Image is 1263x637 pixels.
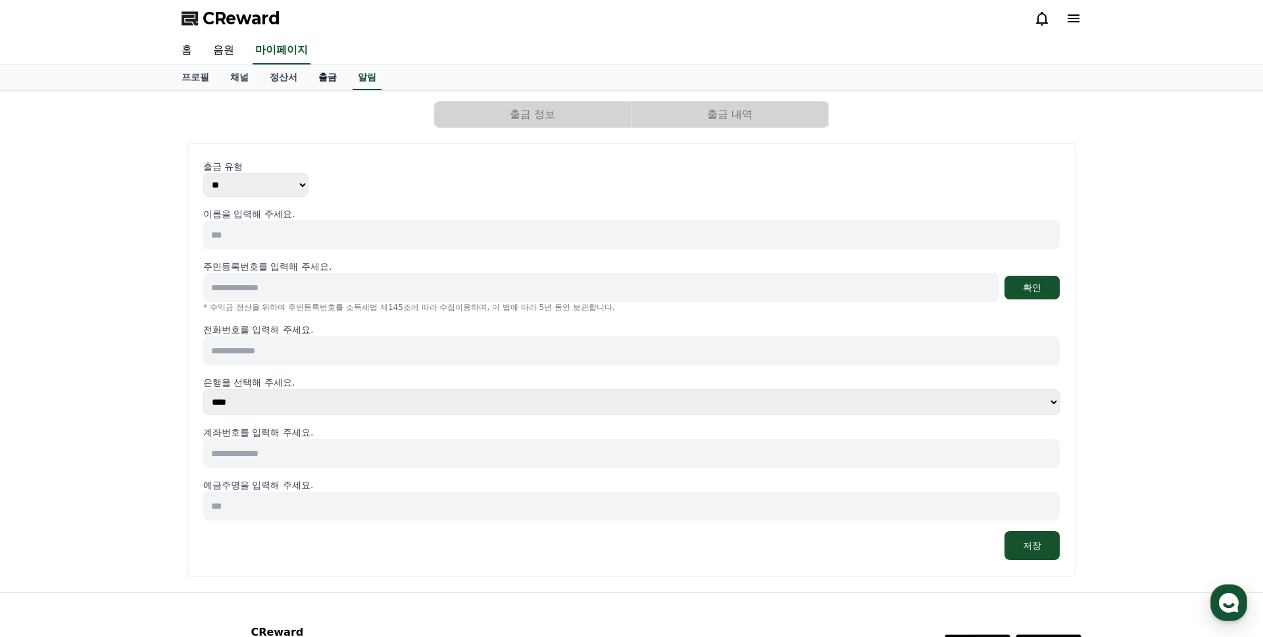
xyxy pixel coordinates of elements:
a: 설정 [170,417,253,450]
p: 출금 유형 [203,160,1060,173]
a: 음원 [203,37,245,64]
p: 주민등록번호를 입력해 주세요. [203,260,332,273]
span: 설정 [203,437,219,447]
a: 정산서 [259,65,308,90]
a: 마이페이지 [253,37,310,64]
a: 출금 [308,65,347,90]
p: 은행을 선택해 주세요. [203,376,1060,389]
a: CReward [182,8,280,29]
a: 프로필 [171,65,220,90]
a: 채널 [220,65,259,90]
a: 알림 [353,65,382,90]
button: 저장 [1004,531,1060,560]
a: 홈 [171,37,203,64]
button: 출금 내역 [631,101,828,128]
a: 출금 내역 [631,101,829,128]
a: 출금 정보 [434,101,631,128]
a: 대화 [87,417,170,450]
span: 홈 [41,437,49,447]
p: 이름을 입력해 주세요. [203,207,1060,220]
button: 출금 정보 [434,101,631,128]
p: * 수익금 정산을 위하여 주민등록번호를 소득세법 제145조에 따라 수집이용하며, 이 법에 따라 5년 동안 보관합니다. [203,302,1060,313]
span: CReward [203,8,280,29]
p: 예금주명을 입력해 주세요. [203,478,1060,492]
button: 확인 [1004,276,1060,299]
a: 홈 [4,417,87,450]
span: 대화 [120,438,136,448]
p: 전화번호를 입력해 주세요. [203,323,1060,336]
p: 계좌번호를 입력해 주세요. [203,426,1060,439]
